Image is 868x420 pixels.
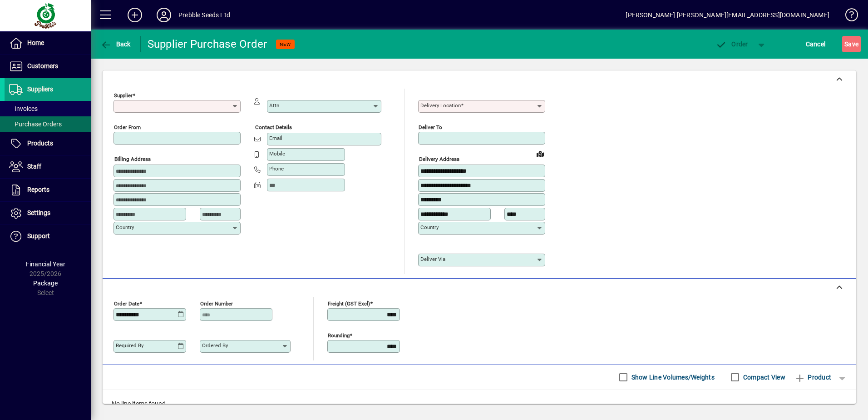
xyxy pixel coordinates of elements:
span: Settings [27,209,50,216]
span: ave [844,37,858,51]
a: Customers [5,55,91,78]
button: Back [98,36,133,52]
mat-label: Delivery Location [420,102,461,109]
mat-label: Deliver To [419,124,442,130]
mat-label: Country [116,224,134,230]
div: [PERSON_NAME] [PERSON_NAME][EMAIL_ADDRESS][DOMAIN_NAME] [626,8,829,22]
span: Reports [27,186,49,193]
a: Home [5,32,91,55]
mat-label: Freight (GST excl) [328,300,370,306]
span: S [844,40,848,48]
mat-label: Required by [116,342,143,349]
a: Purchase Orders [5,116,91,132]
mat-label: Order from [114,124,141,130]
mat-label: Mobile [269,150,285,157]
span: Invoices [9,105,38,112]
span: Back [100,40,131,48]
a: Products [5,132,91,155]
span: Products [27,140,53,147]
label: Compact View [741,373,785,382]
span: NEW [280,41,291,47]
mat-label: Deliver via [420,256,445,262]
button: Profile [149,7,178,23]
mat-label: Order number [200,300,233,306]
button: Order [711,36,753,52]
mat-label: Rounding [328,332,350,338]
div: Supplier Purchase Order [148,37,267,51]
span: Support [27,232,50,240]
a: View on map [533,146,547,161]
mat-label: Country [420,224,439,230]
span: Staff [27,163,41,170]
mat-label: Order date [114,300,139,306]
a: Staff [5,155,91,178]
span: Suppliers [27,85,53,93]
div: No line items found [103,390,856,418]
a: Reports [5,179,91,201]
mat-label: Phone [269,165,284,172]
span: Financial Year [26,260,65,268]
a: Settings [5,202,91,225]
button: Save [842,36,861,52]
div: Prebble Seeds Ltd [178,8,230,22]
span: Cancel [806,37,826,51]
span: Package [33,280,58,287]
span: Order [716,40,748,48]
button: Add [120,7,149,23]
app-page-header-button: Back [91,36,141,52]
span: Purchase Orders [9,120,62,128]
span: Home [27,39,44,46]
mat-label: Email [269,135,282,141]
a: Knowledge Base [838,2,857,31]
a: Support [5,225,91,248]
mat-label: Ordered by [202,342,228,349]
mat-label: Attn [269,102,279,109]
a: Invoices [5,101,91,116]
label: Show Line Volumes/Weights [630,373,715,382]
button: Cancel [804,36,828,52]
span: Customers [27,62,58,70]
mat-label: Supplier [114,92,133,99]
